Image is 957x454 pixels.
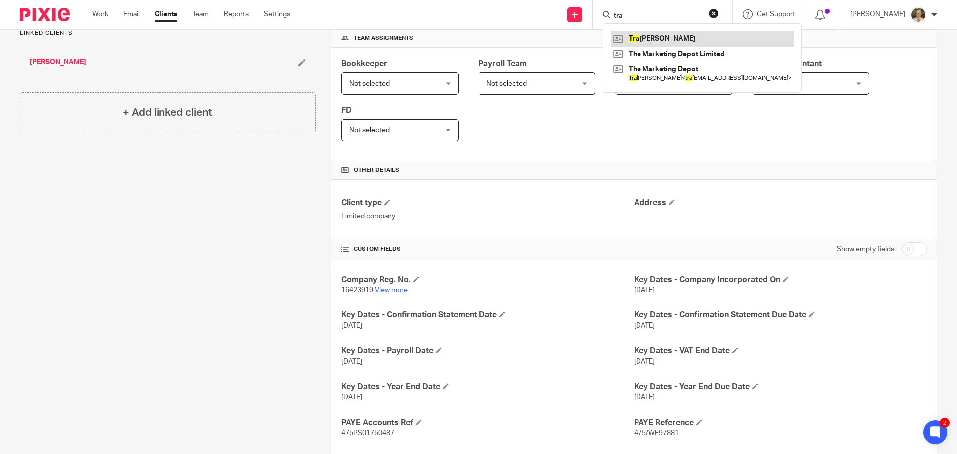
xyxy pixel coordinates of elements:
[757,11,795,18] span: Get Support
[634,394,655,401] span: [DATE]
[634,310,927,320] h4: Key Dates - Confirmation Statement Due Date
[264,9,290,19] a: Settings
[123,105,212,120] h4: + Add linked client
[634,287,655,294] span: [DATE]
[341,346,634,356] h4: Key Dates - Payroll Date
[634,382,927,392] h4: Key Dates - Year End Due Date
[709,8,719,18] button: Clear
[634,198,927,208] h4: Address
[341,287,373,294] span: 16423919
[837,244,894,254] label: Show empty fields
[634,346,927,356] h4: Key Dates - VAT End Date
[341,106,352,114] span: FD
[123,9,140,19] a: Email
[20,8,70,21] img: Pixie
[341,394,362,401] span: [DATE]
[155,9,177,19] a: Clients
[634,322,655,329] span: [DATE]
[341,275,634,285] h4: Company Reg. No.
[341,198,634,208] h4: Client type
[341,60,387,68] span: Bookkeeper
[910,7,926,23] img: Pete%20with%20glasses.jpg
[349,127,390,134] span: Not selected
[341,418,634,428] h4: PAYE Accounts Ref
[341,211,634,221] p: Limited company
[634,430,679,437] span: 475/WE97881
[349,80,390,87] span: Not selected
[478,60,527,68] span: Payroll Team
[92,9,108,19] a: Work
[634,418,927,428] h4: PAYE Reference
[850,9,905,19] p: [PERSON_NAME]
[341,310,634,320] h4: Key Dates - Confirmation Statement Date
[341,245,634,253] h4: CUSTOM FIELDS
[20,29,316,37] p: Linked clients
[375,287,408,294] a: View more
[486,80,527,87] span: Not selected
[341,382,634,392] h4: Key Dates - Year End Date
[341,322,362,329] span: [DATE]
[30,57,86,67] a: [PERSON_NAME]
[341,430,394,437] span: 475PS01750487
[192,9,209,19] a: Team
[224,9,249,19] a: Reports
[940,418,950,428] div: 2
[634,275,927,285] h4: Key Dates - Company Incorporated On
[354,34,413,42] span: Team assignments
[613,12,702,21] input: Search
[341,358,362,365] span: [DATE]
[354,166,399,174] span: Other details
[634,358,655,365] span: [DATE]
